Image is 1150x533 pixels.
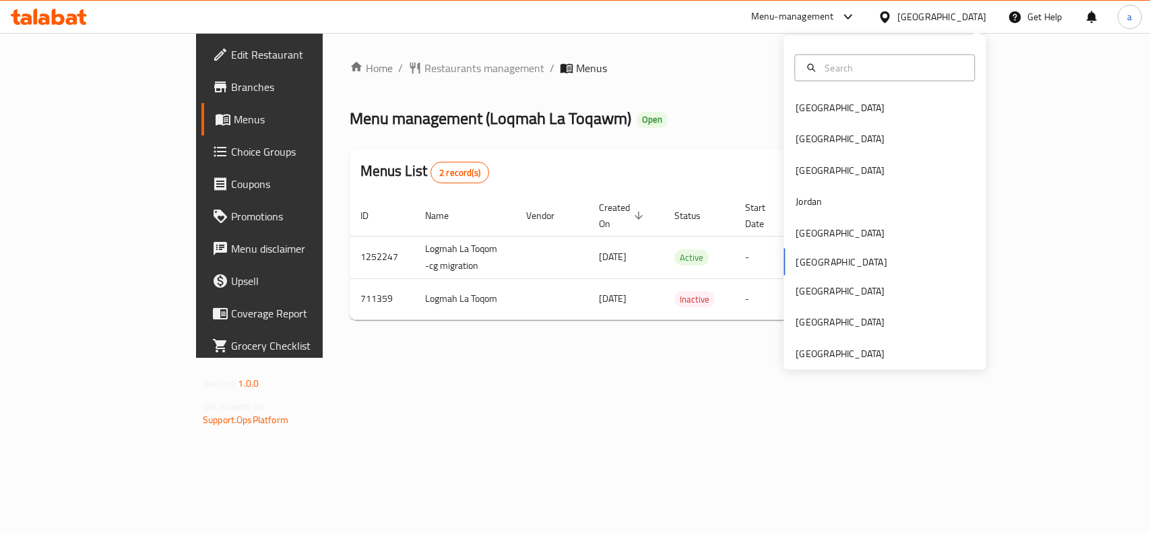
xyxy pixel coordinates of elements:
[201,135,388,168] a: Choice Groups
[201,71,388,103] a: Branches
[238,375,259,392] span: 1.0.0
[819,60,966,75] input: Search
[796,284,885,299] div: [GEOGRAPHIC_DATA]
[203,375,236,392] span: Version:
[550,60,554,76] li: /
[231,338,377,354] span: Grocery Checklist
[897,9,986,24] div: [GEOGRAPHIC_DATA]
[796,315,885,330] div: [GEOGRAPHIC_DATA]
[674,208,718,224] span: Status
[231,176,377,192] span: Coupons
[796,346,885,360] div: [GEOGRAPHIC_DATA]
[201,200,388,232] a: Promotions
[674,249,709,265] div: Active
[231,273,377,289] span: Upsell
[734,278,799,319] td: -
[398,60,403,76] li: /
[350,103,631,133] span: Menu management ( Loqmah La Toqawm )
[201,265,388,297] a: Upsell
[599,199,647,232] span: Created On
[745,199,783,232] span: Start Date
[231,305,377,321] span: Coverage Report
[796,225,885,240] div: [GEOGRAPHIC_DATA]
[231,46,377,63] span: Edit Restaurant
[201,232,388,265] a: Menu disclaimer
[751,9,834,25] div: Menu-management
[796,131,885,146] div: [GEOGRAPHIC_DATA]
[637,114,668,125] span: Open
[231,79,377,95] span: Branches
[734,236,799,278] td: -
[231,208,377,224] span: Promotions
[231,241,377,257] span: Menu disclaimer
[424,60,544,76] span: Restaurants management
[674,292,715,307] span: Inactive
[350,60,927,76] nav: breadcrumb
[201,330,388,362] a: Grocery Checklist
[350,195,1019,320] table: enhanced table
[796,100,885,115] div: [GEOGRAPHIC_DATA]
[1127,9,1132,24] span: a
[203,411,288,429] a: Support.OpsPlatform
[414,236,515,278] td: Logmah La Toqom -cg migration
[201,168,388,200] a: Coupons
[637,112,668,128] div: Open
[796,162,885,177] div: [GEOGRAPHIC_DATA]
[425,208,466,224] span: Name
[599,290,627,307] span: [DATE]
[203,398,265,415] span: Get support on:
[234,111,377,127] span: Menus
[796,194,822,209] div: Jordan
[360,208,386,224] span: ID
[526,208,572,224] span: Vendor
[231,144,377,160] span: Choice Groups
[431,166,488,179] span: 2 record(s)
[414,278,515,319] td: Logmah La Toqom
[599,248,627,265] span: [DATE]
[201,38,388,71] a: Edit Restaurant
[674,291,715,307] div: Inactive
[674,250,709,265] span: Active
[201,103,388,135] a: Menus
[360,161,489,183] h2: Menus List
[576,60,607,76] span: Menus
[408,60,544,76] a: Restaurants management
[201,297,388,330] a: Coverage Report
